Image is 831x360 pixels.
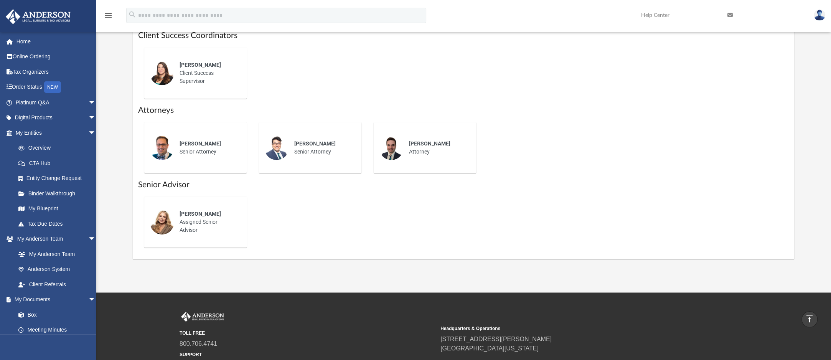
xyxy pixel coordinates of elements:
span: arrow_drop_down [88,292,104,308]
img: thumbnail [264,135,289,160]
a: My Anderson Team [11,246,100,262]
span: [PERSON_NAME] [409,140,450,147]
a: Tax Due Dates [11,216,107,231]
span: arrow_drop_down [88,125,104,141]
a: My Entitiesarrow_drop_down [5,125,107,140]
span: arrow_drop_down [88,110,104,126]
a: Meeting Minutes [11,322,104,338]
a: menu [104,15,113,20]
a: Platinum Q&Aarrow_drop_down [5,95,107,110]
a: 800.706.4741 [180,340,217,347]
i: search [128,10,137,19]
a: Client Referrals [11,277,104,292]
a: [GEOGRAPHIC_DATA][US_STATE] [440,345,539,352]
h1: Senior Advisor [138,179,789,190]
a: Online Ordering [5,49,107,64]
span: [PERSON_NAME] [180,211,221,217]
img: Anderson Advisors Platinum Portal [3,9,73,24]
span: [PERSON_NAME] [294,140,336,147]
i: vertical_align_top [805,314,814,324]
div: NEW [44,81,61,93]
div: Client Success Supervisor [174,56,241,91]
a: Anderson System [11,262,104,277]
small: TOLL FREE [180,330,435,337]
span: [PERSON_NAME] [180,140,221,147]
a: Digital Productsarrow_drop_down [5,110,107,126]
a: My Anderson Teamarrow_drop_down [5,231,104,247]
img: thumbnail [379,135,404,160]
h1: Client Success Coordinators [138,30,789,41]
h1: Attorneys [138,105,789,116]
i: menu [104,11,113,20]
a: CTA Hub [11,155,107,171]
a: Entity Change Request [11,171,107,186]
small: SUPPORT [180,351,435,358]
div: Senior Attorney [289,134,356,161]
a: [STREET_ADDRESS][PERSON_NAME] [440,336,552,342]
img: thumbnail [150,210,174,234]
a: Binder Walkthrough [11,186,107,201]
div: Senior Attorney [174,134,241,161]
a: vertical_align_top [801,311,818,327]
small: Headquarters & Operations [440,325,696,332]
span: [PERSON_NAME] [180,62,221,68]
img: Anderson Advisors Platinum Portal [180,312,226,322]
img: User Pic [814,10,825,21]
a: Home [5,34,107,49]
div: Assigned Senior Advisor [174,205,241,239]
a: Overview [11,140,107,156]
img: thumbnail [150,135,174,160]
a: My Blueprint [11,201,104,216]
a: Order StatusNEW [5,79,107,95]
img: thumbnail [150,61,174,85]
a: Tax Organizers [5,64,107,79]
span: arrow_drop_down [88,95,104,111]
span: arrow_drop_down [88,231,104,247]
a: Box [11,307,100,322]
a: My Documentsarrow_drop_down [5,292,104,307]
div: Attorney [404,134,471,161]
